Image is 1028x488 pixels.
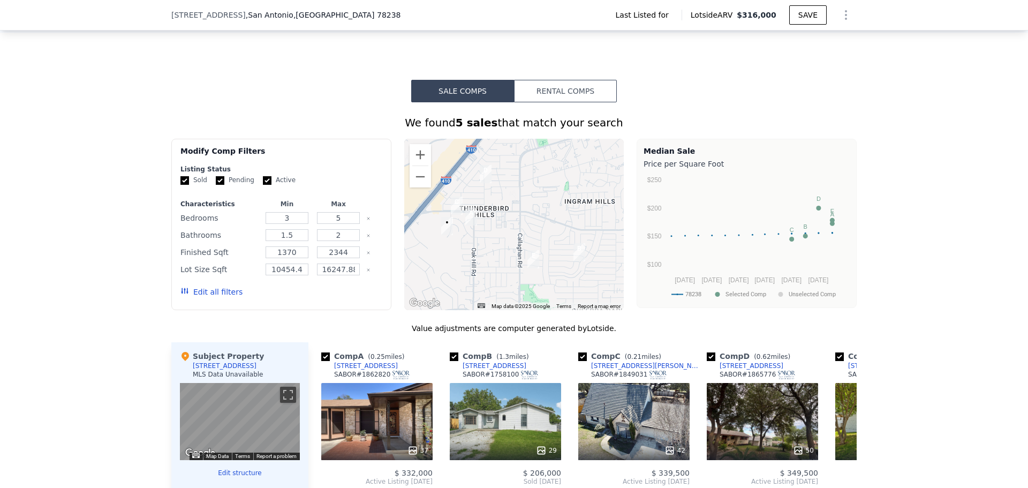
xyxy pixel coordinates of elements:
[321,477,433,486] span: Active Listing [DATE]
[527,250,539,268] div: 5822 Bennington Dr
[649,371,667,379] img: SABOR Logo
[180,383,300,460] div: Street View
[817,196,821,202] text: D
[407,296,442,310] img: Google
[848,362,912,370] div: [STREET_ADDRESS]
[392,371,410,379] img: SABOR Logo
[206,453,229,460] button: Map Data
[757,353,771,361] span: 0.62
[804,223,807,230] text: B
[410,144,431,166] button: Zoom in
[835,4,857,26] button: Show Options
[725,291,766,298] text: Selected Comp
[848,370,924,379] div: SABOR # 1860048
[789,5,827,25] button: SAVE
[407,296,442,310] a: Open this area in Google Maps (opens a new window)
[521,371,539,379] img: SABOR Logo
[180,262,259,277] div: Lot Size Sqft
[216,176,254,185] label: Pending
[492,303,550,309] span: Map data ©2025 Google
[180,165,382,174] div: Listing Status
[407,445,428,456] div: 37
[647,232,662,240] text: $150
[280,387,296,403] button: Toggle fullscreen view
[644,146,850,156] div: Median Sale
[578,477,690,486] span: Active Listing [DATE]
[647,261,662,268] text: $100
[578,303,621,309] a: Report a map error
[478,303,485,308] button: Keyboard shortcuts
[321,351,409,362] div: Comp A
[371,353,385,361] span: 0.25
[171,323,857,334] div: Value adjustments are computer generated by Lotside .
[171,10,246,20] span: [STREET_ADDRESS]
[256,453,297,459] a: Report a problem
[691,10,737,20] span: Lotside ARV
[451,197,463,215] div: 6410 Ingram Rd
[480,165,492,183] div: 3802 Quiver Dr
[737,11,776,19] span: $316,000
[193,362,256,370] div: [STREET_ADDRESS]
[180,383,300,460] div: Map
[720,362,783,370] div: [STREET_ADDRESS]
[321,362,398,370] a: [STREET_ADDRESS]
[790,227,794,233] text: C
[578,362,702,370] a: [STREET_ADDRESS][PERSON_NAME]
[835,351,922,362] div: Comp E
[647,176,662,184] text: $250
[180,228,259,243] div: Bathrooms
[450,351,533,362] div: Comp B
[647,205,662,212] text: $200
[492,353,533,361] span: ( miles)
[707,477,818,486] span: Active Listing [DATE]
[463,362,526,370] div: [STREET_ADDRESS]
[835,477,947,486] span: Active Listing [DATE]
[180,287,243,297] button: Edit all filters
[235,453,250,459] a: Terms
[456,116,498,129] strong: 5 sales
[591,362,702,370] div: [STREET_ADDRESS][PERSON_NAME]
[793,445,814,456] div: 50
[616,10,673,20] span: Last Listed for
[366,216,371,221] button: Clear
[183,446,218,460] img: Google
[180,200,259,208] div: Characteristics
[536,445,557,456] div: 29
[578,351,666,362] div: Comp C
[180,351,264,362] div: Subject Property
[750,353,795,361] span: ( miles)
[781,276,802,284] text: [DATE]
[556,303,571,309] a: Terms
[778,371,796,379] img: SABOR Logo
[701,276,722,284] text: [DATE]
[263,176,296,185] label: Active
[364,353,409,361] span: ( miles)
[835,362,912,370] a: [STREET_ADDRESS]
[830,211,835,217] text: A
[180,176,189,185] input: Sold
[463,370,539,379] div: SABOR # 1758100
[410,166,431,187] button: Zoom out
[293,11,401,19] span: , [GEOGRAPHIC_DATA] 78238
[180,176,207,185] label: Sold
[180,146,382,165] div: Modify Comp Filters
[707,351,795,362] div: Comp D
[523,469,561,477] span: $ 206,000
[591,370,667,379] div: SABOR # 1849031
[627,353,641,361] span: 0.21
[183,446,218,460] a: Open this area in Google Maps (opens a new window)
[685,291,701,298] text: 78238
[263,176,271,185] input: Active
[808,276,829,284] text: [DATE]
[720,370,796,379] div: SABOR # 1865776
[729,276,749,284] text: [DATE]
[450,362,526,370] a: [STREET_ADDRESS]
[644,171,850,305] svg: A chart.
[499,353,509,361] span: 1.3
[573,243,585,261] div: 5403 Brookhill St
[193,370,263,379] div: MLS Data Unavailable
[216,176,224,185] input: Pending
[411,80,514,102] button: Sale Comps
[675,276,695,284] text: [DATE]
[246,10,401,20] span: , San Antonio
